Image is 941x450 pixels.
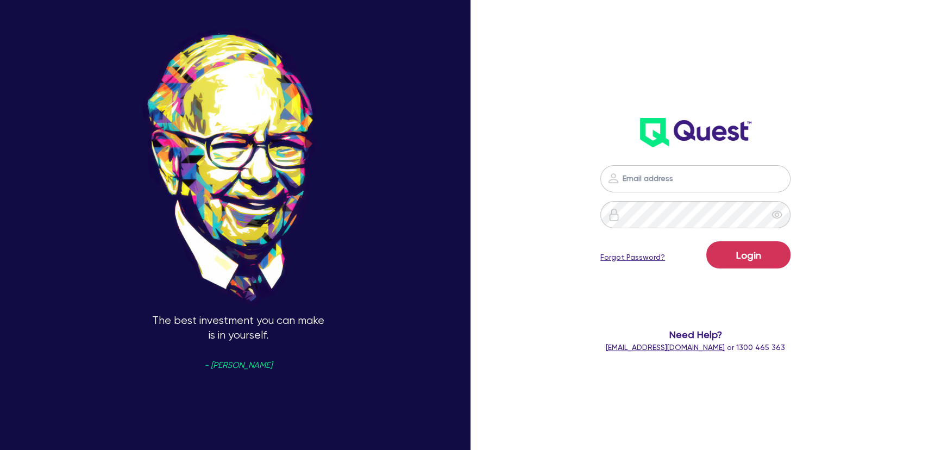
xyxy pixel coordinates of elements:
span: - [PERSON_NAME] [204,361,272,370]
input: Email address [600,165,791,192]
button: Login [706,241,791,268]
span: eye [771,209,782,220]
img: icon-password [607,172,620,185]
span: Need Help? [571,327,820,342]
span: or 1300 465 363 [606,343,785,352]
a: Forgot Password? [600,252,665,263]
img: icon-password [607,208,620,221]
img: wH2k97JdezQIQAAAABJRU5ErkJggg== [640,118,751,147]
a: [EMAIL_ADDRESS][DOMAIN_NAME] [606,343,725,352]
